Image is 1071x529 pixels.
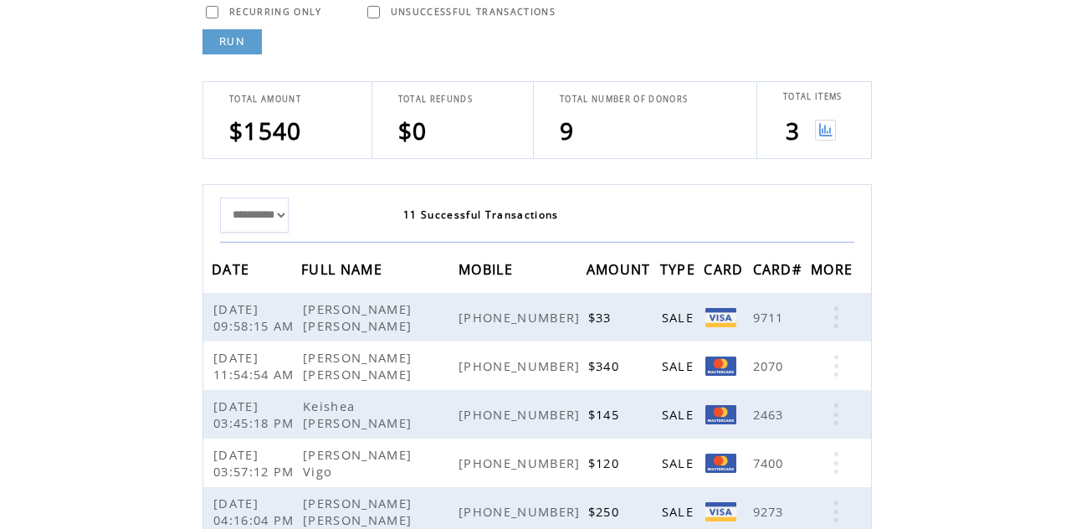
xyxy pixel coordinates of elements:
[705,454,736,473] img: Mastercard
[459,264,517,274] a: MOBILE
[587,256,655,287] span: AMOUNT
[303,446,412,480] span: [PERSON_NAME] Vigo
[753,264,807,274] a: CARD#
[459,309,585,326] span: [PHONE_NUMBER]
[459,357,585,374] span: [PHONE_NUMBER]
[660,256,699,287] span: TYPE
[403,208,559,222] span: 11 Successful Transactions
[705,405,736,424] img: Mastercard
[753,357,788,374] span: 2070
[588,309,616,326] span: $33
[213,495,299,528] span: [DATE] 04:16:04 PM
[753,455,788,471] span: 7400
[588,406,623,423] span: $145
[587,264,655,274] a: AMOUNT
[588,455,623,471] span: $120
[753,406,788,423] span: 2463
[301,264,387,274] a: FULL NAME
[391,6,556,18] span: UNSUCCESSFUL TRANSACTIONS
[705,502,736,521] img: Visa
[229,115,302,146] span: $1540
[815,120,836,141] img: View graph
[213,446,299,480] span: [DATE] 03:57:12 PM
[704,256,747,287] span: CARD
[229,94,301,105] span: TOTAL AMOUNT
[560,94,688,105] span: TOTAL NUMBER OF DONORS
[303,495,416,528] span: [PERSON_NAME] [PERSON_NAME]
[398,94,473,105] span: TOTAL REFUNDS
[213,300,299,334] span: [DATE] 09:58:15 AM
[398,115,428,146] span: $0
[588,357,623,374] span: $340
[459,455,585,471] span: [PHONE_NUMBER]
[213,398,299,431] span: [DATE] 03:45:18 PM
[660,264,699,274] a: TYPE
[212,256,254,287] span: DATE
[753,309,788,326] span: 9711
[704,264,747,274] a: CARD
[705,308,736,327] img: Visa
[560,115,574,146] span: 9
[303,349,416,383] span: [PERSON_NAME] [PERSON_NAME]
[301,256,387,287] span: FULL NAME
[662,503,698,520] span: SALE
[459,503,585,520] span: [PHONE_NUMBER]
[753,503,788,520] span: 9273
[811,256,857,287] span: MORE
[459,256,517,287] span: MOBILE
[212,264,254,274] a: DATE
[786,115,800,146] span: 3
[459,406,585,423] span: [PHONE_NUMBER]
[303,398,416,431] span: Keishea [PERSON_NAME]
[662,406,698,423] span: SALE
[213,349,299,383] span: [DATE] 11:54:54 AM
[753,256,807,287] span: CARD#
[662,455,698,471] span: SALE
[662,357,698,374] span: SALE
[229,6,322,18] span: RECURRING ONLY
[783,91,843,102] span: TOTAL ITEMS
[588,503,623,520] span: $250
[303,300,416,334] span: [PERSON_NAME] [PERSON_NAME]
[662,309,698,326] span: SALE
[202,29,262,54] a: RUN
[705,357,736,376] img: Mastercard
